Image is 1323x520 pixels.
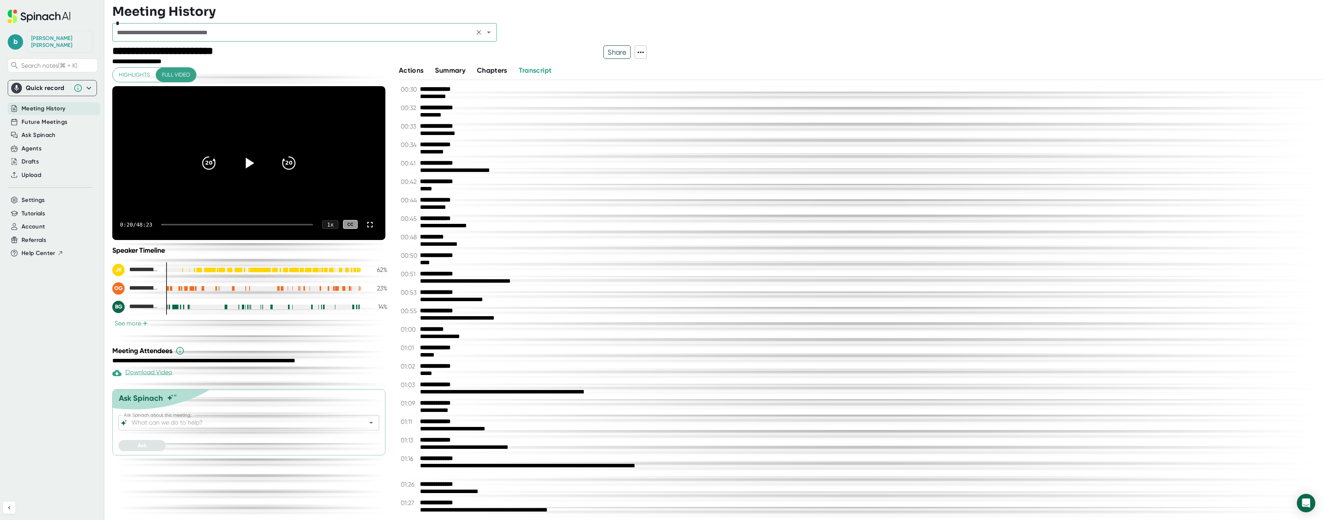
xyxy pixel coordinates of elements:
[401,178,418,185] span: 00:42
[112,264,158,276] div: James Klinect
[8,34,23,50] span: b
[22,157,39,166] button: Drafts
[401,381,418,388] span: 01:03
[401,123,418,130] span: 00:33
[112,246,387,255] div: Speaker Timeline
[368,285,387,292] div: 23 %
[120,222,152,228] div: 0:20 / 48:23
[112,301,125,313] div: BG
[399,65,423,76] button: Actions
[162,70,190,80] span: Full video
[473,27,484,38] button: Clear
[22,171,41,180] button: Upload
[401,326,418,333] span: 01:00
[435,66,465,75] span: Summary
[113,68,156,82] button: Highlights
[401,104,418,112] span: 00:32
[112,282,158,295] div: Oscar Gonzalez
[112,301,158,313] div: Brian Gewirtz
[112,4,216,19] h3: Meeting History
[603,45,631,59] button: Share
[138,442,147,449] span: Ask
[112,319,150,327] button: See more+
[519,65,552,76] button: Transcript
[401,363,418,370] span: 01:02
[3,502,15,514] button: Collapse sidebar
[368,266,387,273] div: 62 %
[401,307,418,315] span: 00:55
[22,196,45,205] button: Settings
[143,320,148,327] span: +
[26,84,70,92] div: Quick record
[401,215,418,222] span: 00:45
[401,400,418,407] span: 01:09
[401,86,418,93] span: 00:30
[31,35,89,48] div: Brian Gewirtz
[11,80,93,96] div: Quick record
[435,65,465,76] button: Summary
[401,289,418,296] span: 00:53
[401,160,418,167] span: 00:41
[519,66,552,75] span: Transcript
[368,303,387,310] div: 14 %
[22,131,56,140] button: Ask Spinach
[21,62,95,69] span: Search notes (⌘ + K)
[401,252,418,259] span: 00:50
[118,440,166,451] button: Ask
[366,417,377,428] button: Open
[401,481,418,488] span: 01:26
[401,233,418,241] span: 00:48
[22,222,45,231] button: Account
[401,455,418,462] span: 01:16
[22,104,65,113] button: Meeting History
[401,197,418,204] span: 00:44
[399,66,423,75] span: Actions
[401,437,418,444] span: 01:13
[22,209,45,218] button: Tutorials
[401,141,418,148] span: 00:34
[112,264,125,276] div: JK
[22,144,42,153] button: Agents
[483,27,494,38] button: Open
[343,220,358,229] div: CC
[477,66,507,75] span: Chapters
[130,417,354,428] input: What can we do to help?
[22,236,46,245] button: Referrals
[477,65,507,76] button: Chapters
[22,118,67,127] button: Future Meetings
[1297,494,1315,512] div: Open Intercom Messenger
[112,282,125,295] div: OG
[401,418,418,425] span: 01:11
[401,270,418,278] span: 00:51
[604,45,630,59] span: Share
[156,68,196,82] button: Full video
[112,368,172,378] div: Download Video
[401,344,418,352] span: 01:01
[322,220,338,229] div: 1 x
[22,249,55,258] span: Help Center
[119,70,150,80] span: Highlights
[112,346,389,355] div: Meeting Attendees
[22,249,63,258] button: Help Center
[119,393,163,403] div: Ask Spinach
[401,499,418,507] span: 01:27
